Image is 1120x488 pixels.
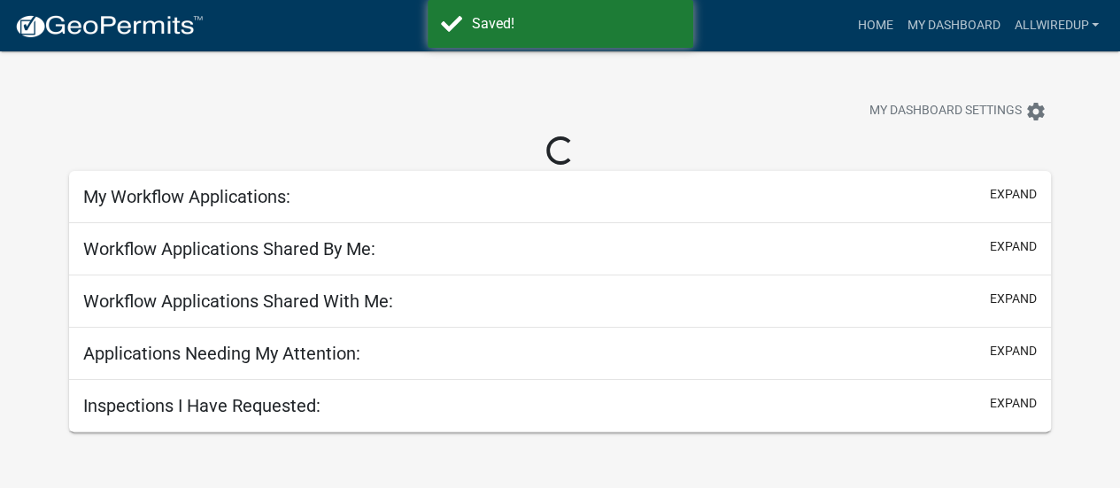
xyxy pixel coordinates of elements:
h5: My Workflow Applications: [83,186,290,207]
i: settings [1025,101,1047,122]
button: expand [990,394,1037,413]
button: My Dashboard Settingssettings [855,94,1061,128]
div: Saved! [472,13,680,35]
a: Allwiredup [1007,9,1106,43]
h5: Workflow Applications Shared By Me: [83,238,375,259]
button: expand [990,290,1037,308]
a: My Dashboard [900,9,1007,43]
span: My Dashboard Settings [869,101,1022,122]
h5: Workflow Applications Shared With Me: [83,290,393,312]
h5: Applications Needing My Attention: [83,343,360,364]
button: expand [990,342,1037,360]
a: Home [850,9,900,43]
button: expand [990,185,1037,204]
h5: Inspections I Have Requested: [83,395,321,416]
button: expand [990,237,1037,256]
